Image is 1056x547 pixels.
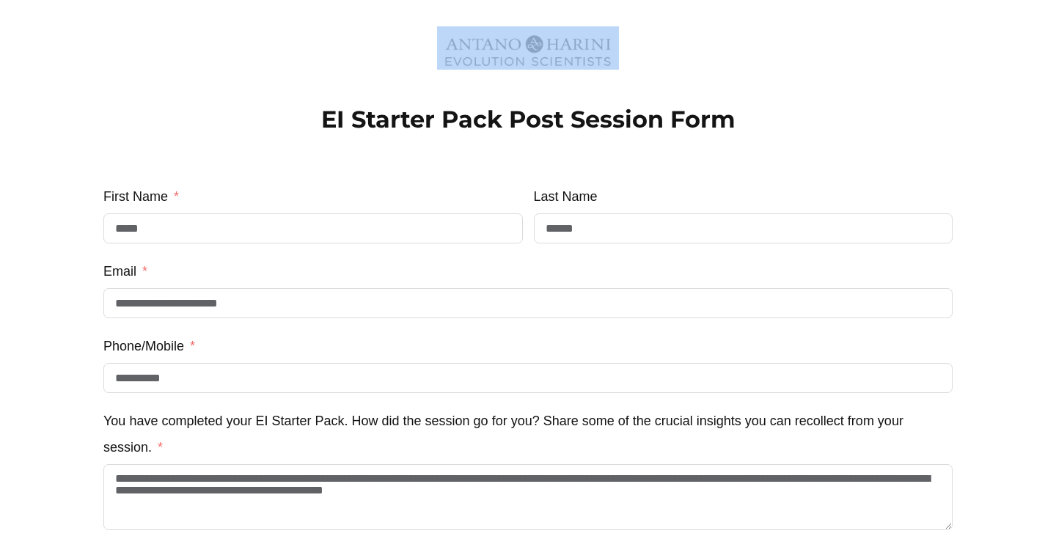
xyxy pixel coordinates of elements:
[103,183,179,210] label: First Name
[103,408,953,460] label: You have completed your EI Starter Pack. How did the session go for you? Share some of the crucia...
[437,26,619,76] img: Evolution-Scientist (2)
[534,183,598,210] label: Last Name
[103,363,953,393] input: Phone/Mobile
[103,333,195,359] label: Phone/Mobile
[103,464,953,530] textarea: You have completed your EI Starter Pack. How did the session go for you? Share some of the crucia...
[321,105,736,133] strong: EI Starter Pack Post Session Form
[103,258,147,284] label: Email
[103,288,953,318] input: Email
